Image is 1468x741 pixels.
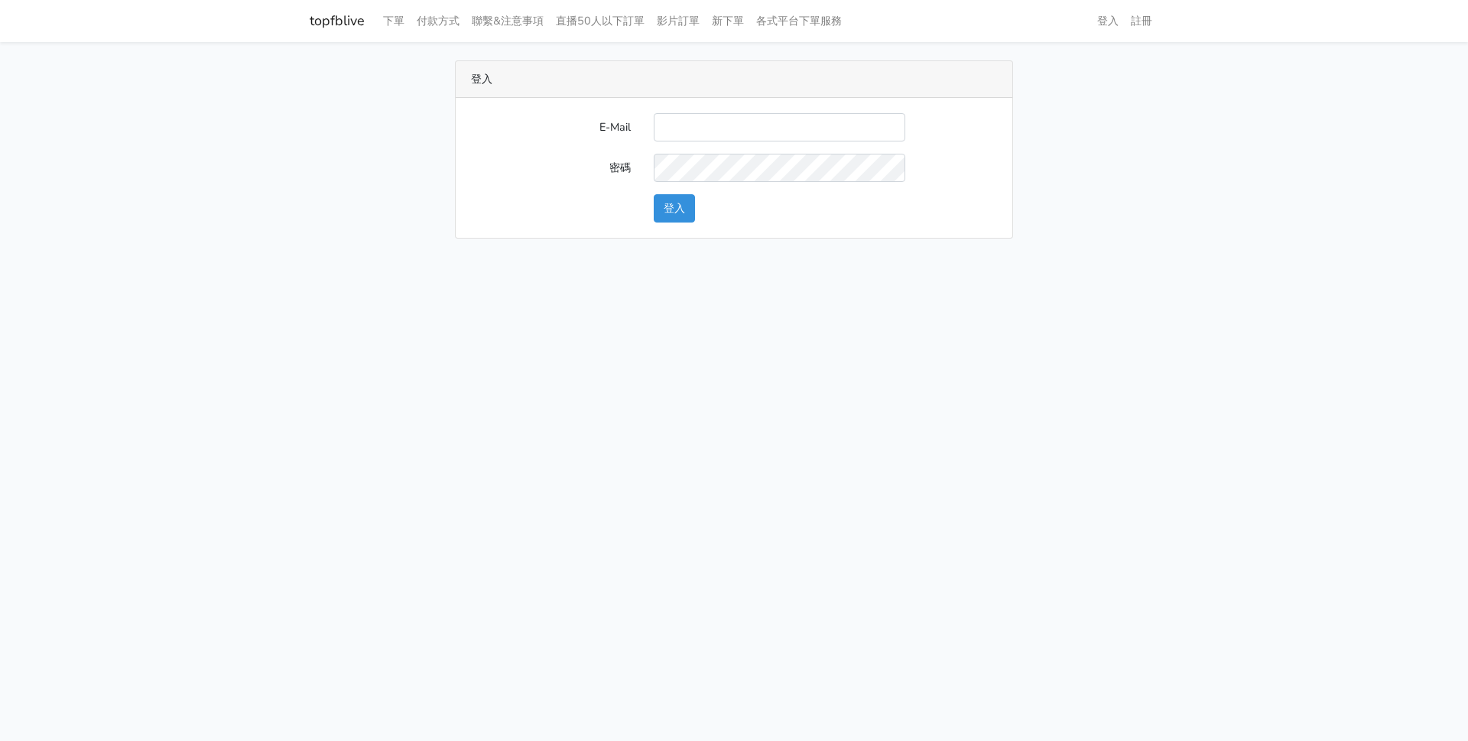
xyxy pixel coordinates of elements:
a: 直播50人以下訂單 [550,6,651,36]
a: 新下單 [706,6,750,36]
a: 註冊 [1125,6,1158,36]
a: topfblive [310,6,365,36]
div: 登入 [456,61,1012,98]
a: 影片訂單 [651,6,706,36]
button: 登入 [654,194,695,223]
a: 下單 [377,6,411,36]
label: E-Mail [460,113,642,141]
a: 登入 [1091,6,1125,36]
label: 密碼 [460,154,642,182]
a: 聯繫&注意事項 [466,6,550,36]
a: 各式平台下單服務 [750,6,848,36]
a: 付款方式 [411,6,466,36]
